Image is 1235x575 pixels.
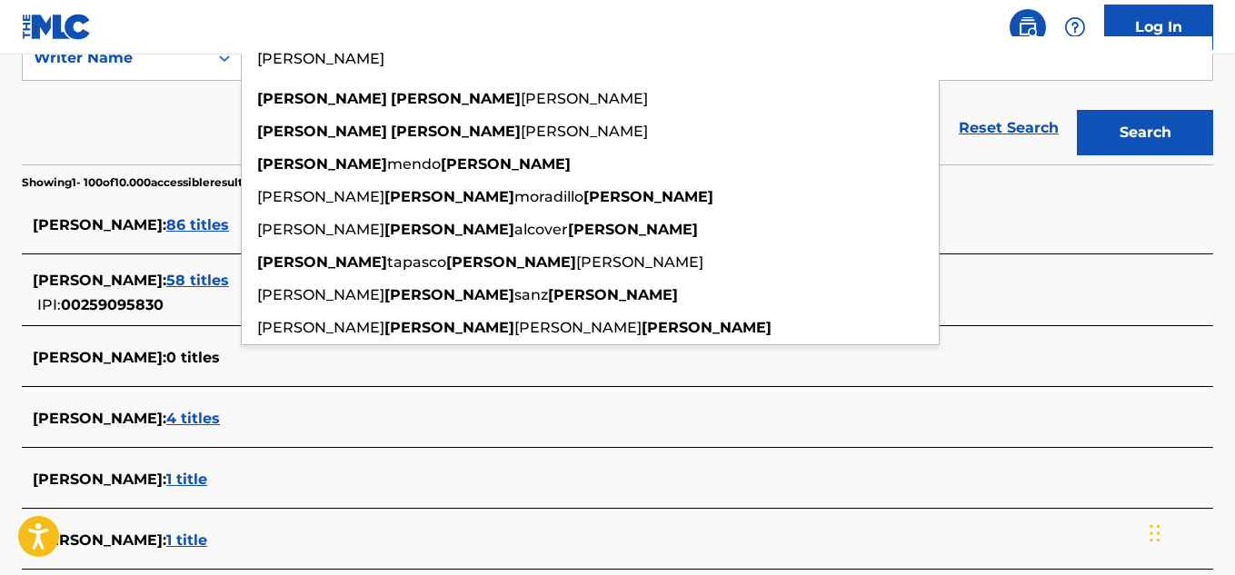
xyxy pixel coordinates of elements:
[384,286,514,303] strong: [PERSON_NAME]
[1144,488,1235,575] div: Widget de chat
[166,216,229,233] span: 86 titles
[33,410,166,427] span: [PERSON_NAME] :
[33,471,166,488] span: [PERSON_NAME] :
[576,253,703,271] span: [PERSON_NAME]
[257,319,384,336] span: [PERSON_NAME]
[257,188,384,205] span: [PERSON_NAME]
[387,253,446,271] span: tapasco
[22,35,1213,164] form: Search Form
[1017,16,1039,38] img: search
[33,349,166,366] span: [PERSON_NAME] :
[1064,16,1086,38] img: help
[384,188,514,205] strong: [PERSON_NAME]
[166,471,207,488] span: 1 title
[1150,506,1160,560] div: Arrastrar
[387,155,441,173] span: mendo
[33,272,166,289] span: [PERSON_NAME] :
[384,221,514,238] strong: [PERSON_NAME]
[548,286,678,303] strong: [PERSON_NAME]
[446,253,576,271] strong: [PERSON_NAME]
[257,123,387,140] strong: [PERSON_NAME]
[37,296,61,313] span: IPI:
[257,253,387,271] strong: [PERSON_NAME]
[257,221,384,238] span: [PERSON_NAME]
[521,123,648,140] span: [PERSON_NAME]
[514,319,642,336] span: [PERSON_NAME]
[22,14,92,40] img: MLC Logo
[441,155,571,173] strong: [PERSON_NAME]
[1010,9,1046,45] a: Public Search
[34,47,197,69] div: Writer Name
[384,319,514,336] strong: [PERSON_NAME]
[642,319,772,336] strong: [PERSON_NAME]
[166,410,220,427] span: 4 titles
[33,216,166,233] span: [PERSON_NAME] :
[514,221,568,238] span: alcover
[1057,9,1093,45] div: Help
[166,349,220,366] span: 0 titles
[33,531,166,549] span: [PERSON_NAME] :
[1144,488,1235,575] iframe: Chat Widget
[257,155,387,173] strong: [PERSON_NAME]
[514,286,548,303] span: sanz
[166,272,229,289] span: 58 titles
[1077,110,1213,155] button: Search
[514,188,583,205] span: moradillo
[1104,5,1213,50] a: Log In
[22,174,323,191] p: Showing 1 - 100 of 10.000 accessible results (Total 22.860 )
[521,90,648,107] span: [PERSON_NAME]
[391,123,521,140] strong: [PERSON_NAME]
[583,188,713,205] strong: [PERSON_NAME]
[950,108,1068,148] a: Reset Search
[391,90,521,107] strong: [PERSON_NAME]
[257,90,387,107] strong: [PERSON_NAME]
[257,286,384,303] span: [PERSON_NAME]
[568,221,698,238] strong: [PERSON_NAME]
[166,531,207,549] span: 1 title
[61,296,164,313] span: 00259095830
